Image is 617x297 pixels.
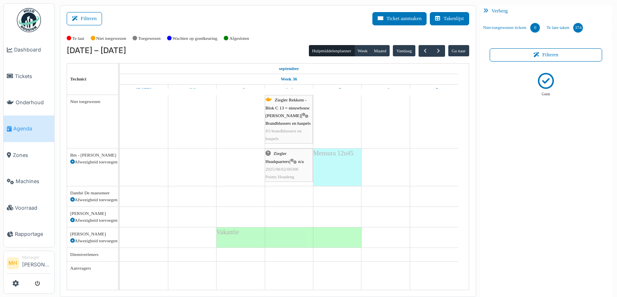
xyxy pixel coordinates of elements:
[298,159,304,164] span: n/a
[14,46,51,54] span: Dashboard
[380,85,392,95] a: 6 september 2025
[542,91,550,97] p: Geen
[393,45,415,56] button: Vandaag
[70,152,115,159] div: Bm - [PERSON_NAME]
[70,196,115,203] div: Afwezigheid toevoegen
[4,221,54,247] a: Rapportage
[70,98,115,105] div: Niet toegewezen
[13,151,51,159] span: Zones
[4,194,54,221] a: Voorraad
[266,128,302,141] span: JO brandblussers en haspels
[67,46,126,56] h2: [DATE] – [DATE]
[530,23,540,33] div: 0
[266,97,310,118] span: Ziegler Rekkem - Blok C 13 = nieuwbouw [PERSON_NAME]
[431,45,445,57] button: Volgende
[4,63,54,89] a: Tickets
[480,5,612,17] div: Verberg
[480,17,543,39] a: Niet-toegewezen tickets
[283,85,295,95] a: 4 september 2025
[234,85,247,95] a: 3 september 2025
[70,251,115,258] div: Dienstverleners
[17,8,41,32] img: Badge_color-CXgf-gQk.svg
[419,45,432,57] button: Vorige
[266,174,294,179] span: Points Houdeng
[4,168,54,194] a: Machines
[277,64,301,74] a: 1 september 2025
[134,85,153,95] a: 1 september 2025
[15,204,51,212] span: Voorraad
[354,45,371,56] button: Week
[448,45,469,56] button: Ga naar
[96,35,126,42] label: Niet toegewezen
[372,12,427,25] button: Ticket aanmaken
[72,35,84,42] label: Te laat
[7,257,19,269] li: MH
[70,159,115,165] div: Afwezigheid toevoegen
[67,12,102,25] button: Filteren
[266,96,312,142] div: |
[229,35,249,42] label: Afgesloten
[331,85,343,95] a: 5 september 2025
[16,99,51,106] span: Onderhoud
[428,85,440,95] a: 7 september 2025
[313,150,353,157] span: Mensura 12u45
[4,142,54,168] a: Zones
[4,115,54,142] a: Agenda
[70,210,115,217] div: [PERSON_NAME]
[16,177,51,185] span: Machines
[543,17,586,39] a: Te late taken
[573,23,583,33] div: 374
[70,217,115,224] div: Afwezigheid toevoegen
[430,12,469,25] button: Takenlijst
[173,35,218,42] label: Wachten op goedkeuring
[7,254,51,274] a: MH Manager[PERSON_NAME]
[70,237,115,244] div: Afwezigheid toevoegen
[4,89,54,115] a: Onderhoud
[138,35,161,42] label: Toegewezen
[217,229,239,235] span: Vakantie
[13,125,51,132] span: Agenda
[4,37,54,63] a: Dashboard
[70,265,115,272] div: Aanvragers
[70,76,86,81] span: Technici
[370,45,390,56] button: Maand
[187,85,198,95] a: 2 september 2025
[266,167,298,171] span: 2025/08/62/00306
[266,121,311,126] span: Brandblussers en haspels
[70,231,115,237] div: [PERSON_NAME]
[15,230,51,238] span: Rapportage
[70,190,115,196] div: Danthé De maeseneer
[22,254,51,272] li: [PERSON_NAME]
[309,45,355,56] button: Hulpmiddelenplanner
[490,48,603,62] button: Filteren
[22,254,51,260] div: Manager
[279,74,299,84] a: Week 36
[266,151,290,163] span: Ziegler Headquarters
[266,150,312,181] div: |
[15,72,51,80] span: Tickets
